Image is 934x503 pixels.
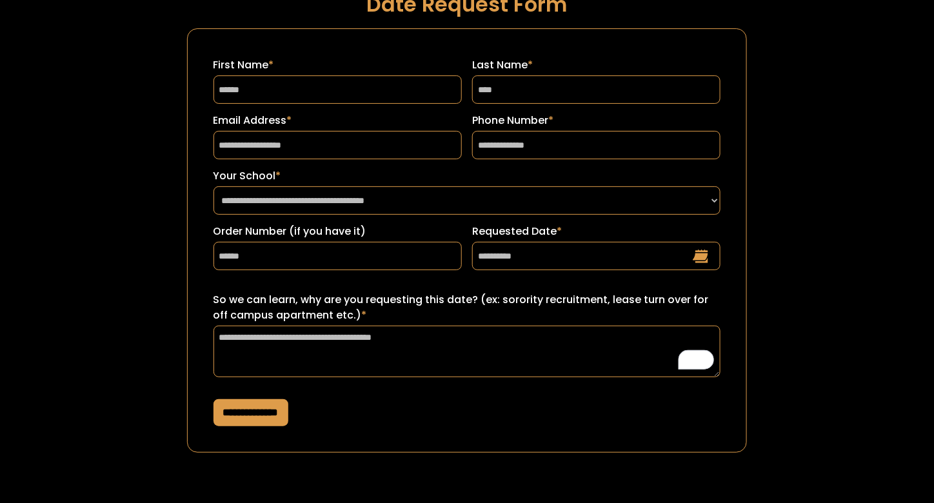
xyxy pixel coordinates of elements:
label: Phone Number [472,113,720,128]
label: Requested Date [472,224,720,239]
textarea: To enrich screen reader interactions, please activate Accessibility in Grammarly extension settings [214,326,721,377]
form: Request a Date Form [187,28,748,453]
label: Email Address [214,113,462,128]
label: Your School [214,168,721,184]
label: So we can learn, why are you requesting this date? (ex: sorority recruitment, lease turn over for... [214,292,721,323]
label: Order Number (if you have it) [214,224,462,239]
label: First Name [214,57,462,73]
label: Last Name [472,57,720,73]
